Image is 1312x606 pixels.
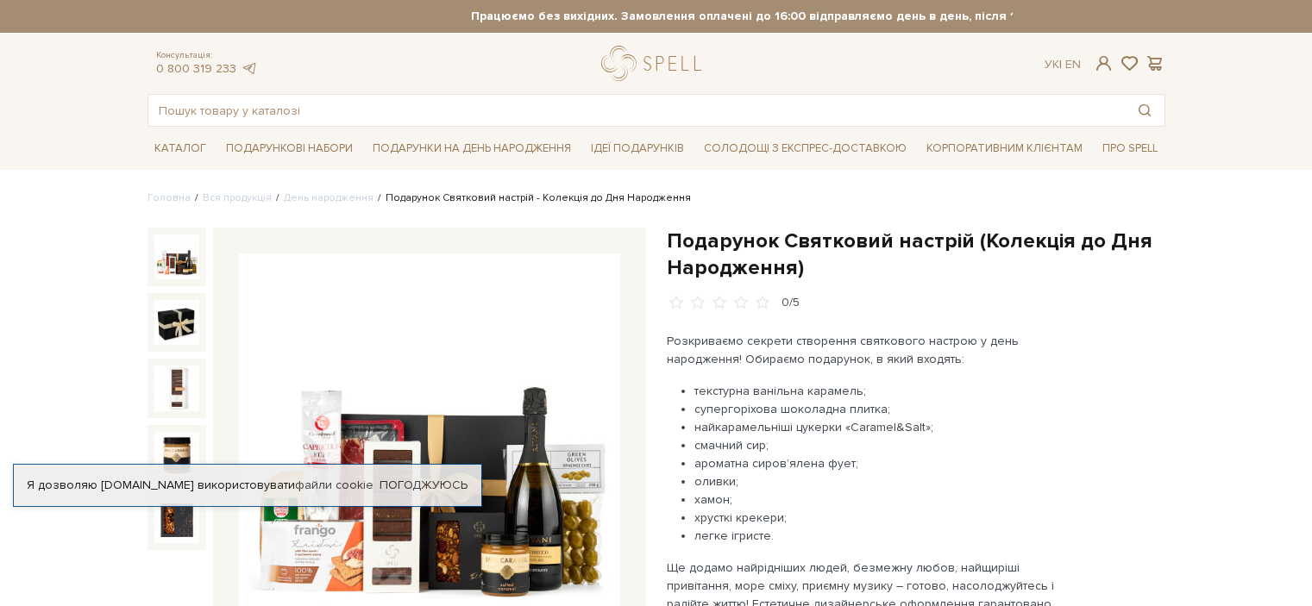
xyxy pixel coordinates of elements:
span: Подарункові набори [219,135,360,162]
a: Головна [148,191,191,204]
img: Подарунок Святковий настрій (Колекція до Дня Народження) [154,432,199,477]
a: Погоджуюсь [380,478,468,493]
a: telegram [241,61,258,76]
li: супергоріхова шоколадна плитка; [694,400,1071,418]
span: Ідеї подарунків [584,135,691,162]
input: Пошук товару у каталозі [148,95,1125,126]
li: текстурна ванільна карамель; [694,382,1071,400]
img: Подарунок Святковий настрій (Колекція до Дня Народження) [154,300,199,345]
span: Про Spell [1095,135,1164,162]
li: оливки; [694,472,1071,490]
a: logo [601,46,709,81]
a: Солодощі з експрес-доставкою [697,134,913,163]
a: Вся продукція [203,191,272,204]
span: | [1059,57,1062,72]
div: Я дозволяю [DOMAIN_NAME] використовувати [14,478,481,493]
span: Каталог [148,135,213,162]
li: хрусткі крекери; [694,509,1071,527]
a: Корпоративним клієнтам [920,134,1089,163]
span: Подарунки на День народження [366,135,578,162]
button: Пошук товару у каталозі [1125,95,1164,126]
img: Подарунок Святковий настрій (Колекція до Дня Народження) [154,365,199,410]
span: Консультація: [156,50,258,61]
li: Подарунок Святковий настрій - Колекція до Дня Народження [374,191,691,206]
p: Розкриваємо секрети створення святкового настрою у день народження! Обираємо подарунок, в який вх... [667,332,1071,368]
a: En [1065,57,1081,72]
a: 0 800 319 233 [156,61,236,76]
a: файли cookie [295,478,374,492]
li: найкарамельніші цукерки «Caramel&Salt»; [694,418,1071,436]
div: Ук [1045,57,1081,72]
li: хамон; [694,490,1071,509]
h1: Подарунок Святковий настрій (Колекція до Дня Народження) [667,228,1165,281]
img: Подарунок Святковий настрій (Колекція до Дня Народження) [154,234,199,279]
li: смачний сир; [694,436,1071,454]
img: Подарунок Святковий настрій (Колекція до Дня Народження) [154,497,199,542]
a: День народження [284,191,374,204]
li: ароматна сиров’ялена фует; [694,454,1071,472]
li: легке ігристе. [694,527,1071,545]
div: 0/5 [782,295,800,311]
